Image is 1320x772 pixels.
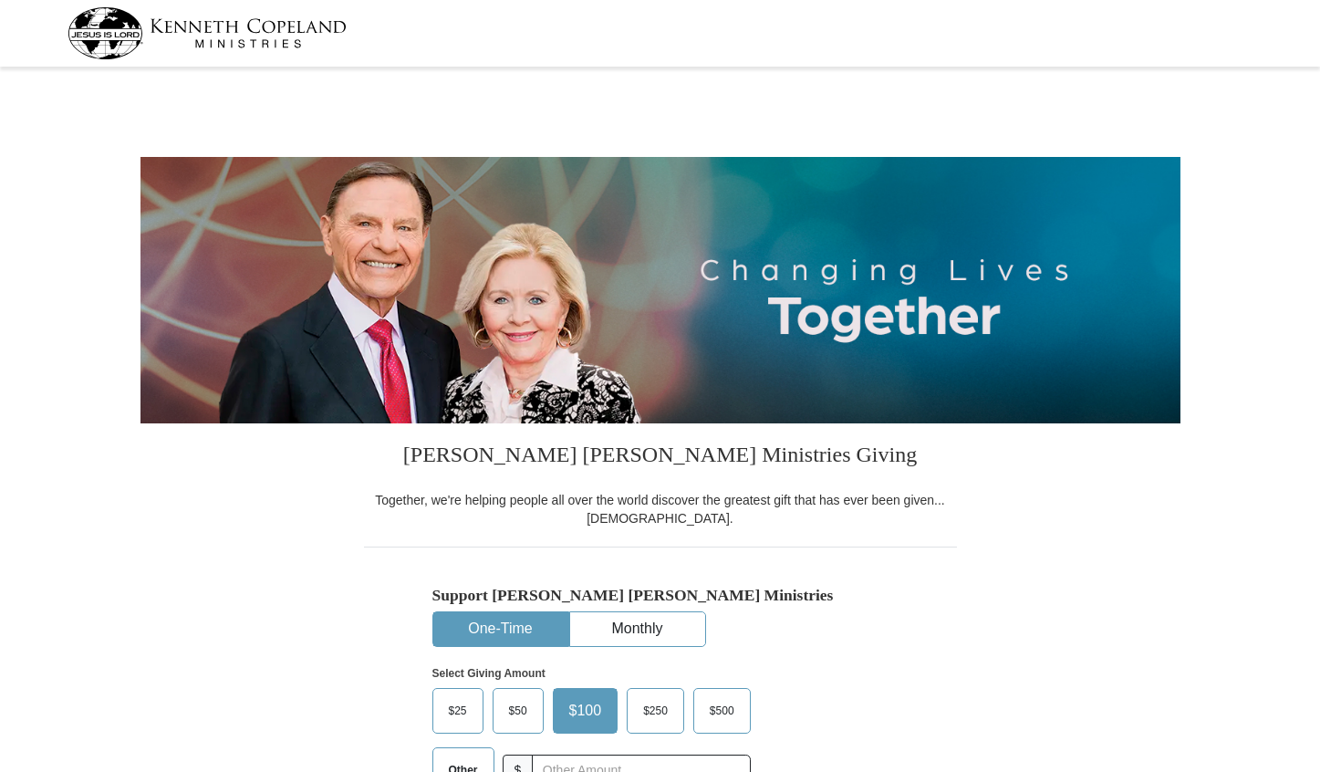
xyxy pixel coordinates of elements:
span: $25 [440,697,476,725]
span: $100 [560,697,611,725]
span: $250 [634,697,677,725]
div: Together, we're helping people all over the world discover the greatest gift that has ever been g... [364,491,957,527]
img: kcm-header-logo.svg [68,7,347,59]
span: $500 [701,697,743,725]
button: Monthly [570,612,705,646]
h3: [PERSON_NAME] [PERSON_NAME] Ministries Giving [364,423,957,491]
button: One-Time [433,612,568,646]
strong: Select Giving Amount [432,667,546,680]
span: $50 [500,697,536,725]
h5: Support [PERSON_NAME] [PERSON_NAME] Ministries [432,586,889,605]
